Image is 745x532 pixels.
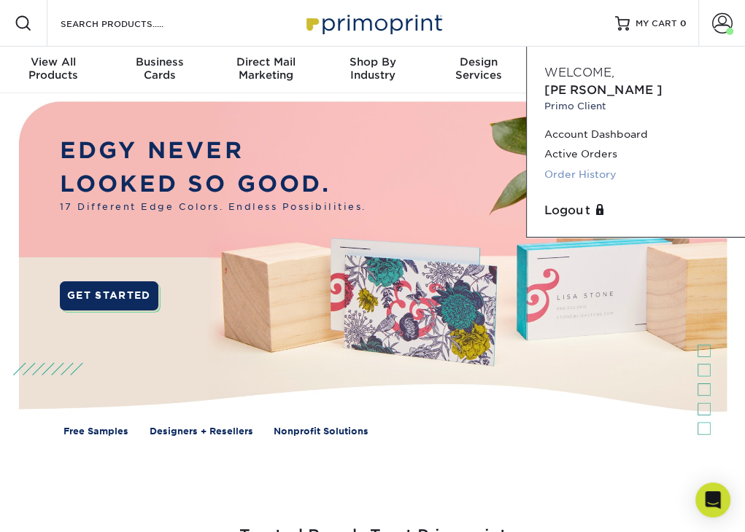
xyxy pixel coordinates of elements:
[320,55,426,82] div: Industry
[544,99,727,113] small: Primo Client
[680,18,687,28] span: 0
[425,55,532,69] span: Design
[320,47,426,93] a: Shop ByIndustry
[213,55,320,69] span: Direct Mail
[60,281,158,310] a: GET STARTED
[274,425,368,438] a: Nonprofit Solutions
[150,425,253,438] a: Designers + Resellers
[59,15,201,32] input: SEARCH PRODUCTS.....
[300,7,446,39] img: Primoprint
[695,482,730,517] div: Open Intercom Messenger
[544,202,727,219] a: Logout
[425,55,532,82] div: Services
[4,488,124,527] iframe: Google Customer Reviews
[320,55,426,69] span: Shop By
[544,125,727,144] a: Account Dashboard
[107,55,213,69] span: Business
[63,425,128,438] a: Free Samples
[60,200,366,214] span: 17 Different Edge Colors. Endless Possibilities.
[60,134,366,168] p: EDGY NEVER
[425,47,532,93] a: DesignServices
[60,168,366,201] p: LOOKED SO GOOD.
[107,55,213,82] div: Cards
[544,165,727,184] a: Order History
[636,17,677,30] span: MY CART
[544,144,727,164] a: Active Orders
[544,83,663,97] span: [PERSON_NAME]
[213,47,320,93] a: Direct MailMarketing
[544,66,614,79] span: Welcome,
[213,55,320,82] div: Marketing
[107,47,213,93] a: BusinessCards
